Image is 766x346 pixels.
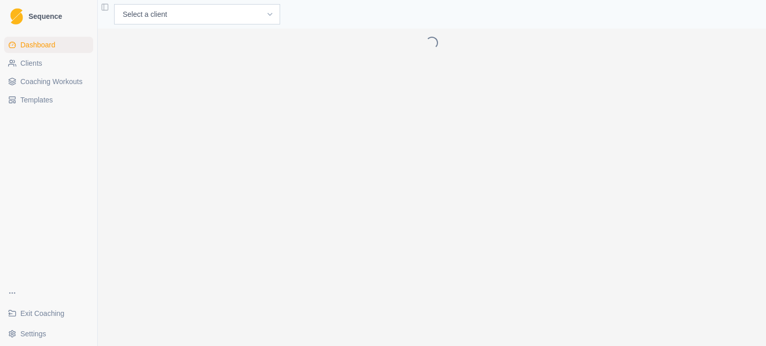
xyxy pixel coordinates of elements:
[20,40,56,50] span: Dashboard
[4,305,93,322] a: Exit Coaching
[20,58,42,68] span: Clients
[4,326,93,342] button: Settings
[4,55,93,71] a: Clients
[10,8,23,25] img: Logo
[4,73,93,90] a: Coaching Workouts
[4,4,93,29] a: LogoSequence
[20,95,53,105] span: Templates
[20,308,64,318] span: Exit Coaching
[4,37,93,53] a: Dashboard
[20,76,83,87] span: Coaching Workouts
[4,92,93,108] a: Templates
[29,13,62,20] span: Sequence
